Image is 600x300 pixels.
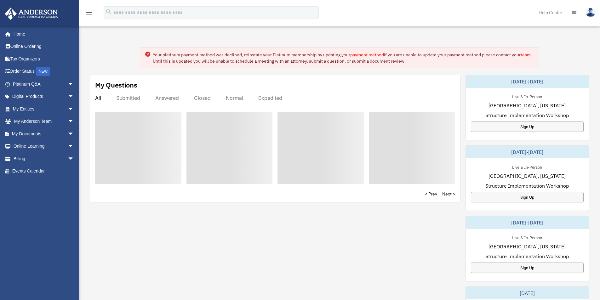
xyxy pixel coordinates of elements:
div: My Questions [95,80,137,90]
a: Sign Up [471,263,584,273]
span: Structure Implementation Workshop [485,182,569,190]
div: Normal [226,95,243,101]
div: Submitted [116,95,140,101]
a: My Anderson Teamarrow_drop_down [4,115,83,128]
a: Online Ordering [4,40,83,53]
div: Live & In-Person [507,163,547,170]
a: team [521,52,531,58]
span: [GEOGRAPHIC_DATA], [US_STATE] [489,102,566,109]
div: Your platinum payment method was declined, reinstate your Platinum membership by updating your if... [153,52,534,64]
a: Next > [442,191,455,197]
span: arrow_drop_down [68,127,80,140]
a: Platinum Q&Aarrow_drop_down [4,78,83,90]
span: arrow_drop_down [68,103,80,116]
span: arrow_drop_down [68,140,80,153]
a: menu [85,11,93,16]
a: Tax Organizers [4,53,83,65]
span: arrow_drop_down [68,90,80,103]
span: arrow_drop_down [68,115,80,128]
a: < Prev [425,191,437,197]
a: Events Calendar [4,165,83,178]
img: Anderson Advisors Platinum Portal [3,8,60,20]
div: Closed [194,95,211,101]
div: Expedited [258,95,282,101]
a: Digital Productsarrow_drop_down [4,90,83,103]
a: Order StatusNEW [4,65,83,78]
i: menu [85,9,93,16]
span: arrow_drop_down [68,152,80,165]
a: Sign Up [471,122,584,132]
div: [DATE]-[DATE] [466,75,589,88]
span: [GEOGRAPHIC_DATA], [US_STATE] [489,243,566,250]
a: My Documentsarrow_drop_down [4,127,83,140]
span: [GEOGRAPHIC_DATA], [US_STATE] [489,172,566,180]
div: NEW [36,67,50,76]
span: Structure Implementation Workshop [485,252,569,260]
div: [DATE]-[DATE] [466,146,589,158]
a: Sign Up [471,192,584,202]
a: Home [4,28,80,40]
div: All [95,95,101,101]
span: Structure Implementation Workshop [485,111,569,119]
div: Answered [155,95,179,101]
a: Online Learningarrow_drop_down [4,140,83,153]
div: [DATE]-[DATE] [466,216,589,229]
div: Live & In-Person [507,234,547,241]
i: search [105,8,112,15]
div: [DATE] [466,287,589,299]
img: User Pic [586,8,595,17]
span: arrow_drop_down [68,78,80,91]
div: Live & In-Person [507,93,547,99]
a: payment method [350,52,384,58]
a: Billingarrow_drop_down [4,152,83,165]
a: My Entitiesarrow_drop_down [4,103,83,115]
